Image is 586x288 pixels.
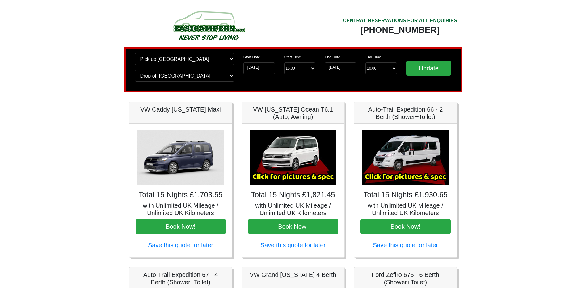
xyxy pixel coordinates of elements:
[243,62,275,74] input: Start Date
[136,202,226,217] h5: with Unlimited UK Mileage / Unlimited UK Kilometers
[137,130,224,185] img: VW Caddy California Maxi
[360,219,451,234] button: Book Now!
[136,190,226,199] h4: Total 15 Nights £1,703.55
[343,17,457,24] div: CENTRAL RESERVATIONS FOR ALL ENQUIRIES
[360,190,451,199] h4: Total 15 Nights £1,930.65
[148,242,213,248] a: Save this quote for later
[360,106,451,121] h5: Auto-Trail Expedition 66 - 2 Berth (Shower+Toilet)
[248,106,338,121] h5: VW [US_STATE] Ocean T6.1 (Auto, Awning)
[150,9,268,43] img: campers-checkout-logo.png
[406,61,451,76] input: Update
[136,271,226,286] h5: Auto-Trail Expedition 67 - 4 Berth (Shower+Toilet)
[325,62,356,74] input: Return Date
[373,242,438,248] a: Save this quote for later
[248,219,338,234] button: Book Now!
[248,202,338,217] h5: with Unlimited UK Mileage / Unlimited UK Kilometers
[248,190,338,199] h4: Total 15 Nights £1,821.45
[248,271,338,278] h5: VW Grand [US_STATE] 4 Berth
[243,54,260,60] label: Start Date
[325,54,340,60] label: End Date
[136,106,226,113] h5: VW Caddy [US_STATE] Maxi
[360,202,451,217] h5: with Unlimited UK Mileage / Unlimited UK Kilometers
[343,24,457,36] div: [PHONE_NUMBER]
[284,54,301,60] label: Start Time
[360,271,451,286] h5: Ford Zefiro 675 - 6 Berth (Shower+Toilet)
[365,54,381,60] label: End Time
[136,219,226,234] button: Book Now!
[362,130,449,185] img: Auto-Trail Expedition 66 - 2 Berth (Shower+Toilet)
[260,242,326,248] a: Save this quote for later
[250,130,336,185] img: VW California Ocean T6.1 (Auto, Awning)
